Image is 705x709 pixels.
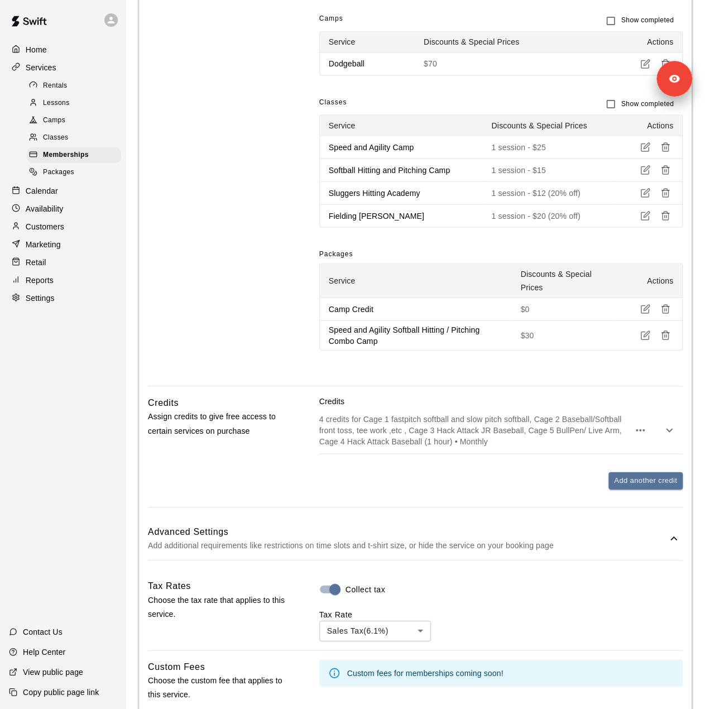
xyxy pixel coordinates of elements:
span: Rentals [43,80,68,92]
th: Actions [615,32,682,52]
span: Packages [43,167,74,178]
div: Classes [27,130,121,146]
span: Packages [319,245,353,263]
span: Show completed [621,98,674,109]
p: Choose the custom fee that applies to this service. [148,673,287,701]
th: Discounts & Special Prices [511,264,615,298]
a: Calendar [9,183,117,199]
p: 1 session - $20 (20% off) [491,210,606,221]
p: $0 [520,303,606,314]
a: Customers [9,218,117,235]
a: Camps [27,112,126,130]
p: Availability [26,203,64,214]
p: Customers [26,221,64,232]
span: Memberships [43,150,89,161]
div: Memberships [27,147,121,163]
div: Packages [27,165,121,180]
p: Retail [26,257,46,268]
p: Reports [26,275,54,286]
th: Service [320,264,512,298]
h6: Custom Fees [148,659,205,674]
p: 1 session - $12 (20% off) [491,187,606,198]
a: Home [9,41,117,58]
p: Credits [319,395,683,406]
p: 1 session - $15 [491,164,606,175]
p: View public page [23,667,83,678]
p: Help Center [23,646,65,658]
p: Sluggers Hitting Academy [329,187,474,198]
a: Packages [27,164,126,181]
a: Reports [9,272,117,289]
h6: Tax Rates [148,578,191,593]
p: Marketing [26,239,61,250]
a: Retail [9,254,117,271]
div: 4 credits for Cage 1 fastpitch softball and slow pitch softball, Cage 2 Baseball/Softball front t... [319,406,683,453]
a: Services [9,59,117,76]
div: Sales Tax ( 6.1 %) [319,620,431,641]
p: Assign credits to give free access to certain services on purchase [148,409,287,437]
p: Calendar [26,185,58,197]
h6: Credits [148,395,179,410]
p: Contact Us [23,626,63,638]
span: Classes [319,93,347,114]
th: Actions [615,264,682,298]
div: Lessons [27,95,121,111]
label: Tax Rate [319,610,353,619]
a: Memberships [27,147,126,164]
a: Settings [9,290,117,306]
span: Classes [43,132,68,143]
span: Lessons [43,98,70,109]
p: Settings [26,293,55,304]
button: Add another credit [608,472,683,489]
a: Marketing [9,236,117,253]
p: Fielding [PERSON_NAME] [329,210,474,221]
th: Service [320,32,415,52]
p: Copy public page link [23,687,99,698]
p: Softball Hitting and Pitching Camp [329,164,474,175]
a: Availability [9,200,117,217]
p: 4 credits for Cage 1 fastpitch softball and slow pitch softball, Cage 2 Baseball/Softball front t... [319,413,629,447]
p: Home [26,44,47,55]
p: Add additional requirements like restrictions on time slots and t-shirt size, or hide the service... [148,538,667,552]
p: Camp Credit [329,303,503,314]
h6: Advanced Settings [148,524,667,539]
a: Classes [27,130,126,147]
span: Show completed [621,15,674,26]
div: Advanced SettingsAdd additional requirements like restrictions on time slots and t-shirt size, or... [148,516,683,561]
span: Collect tax [346,583,386,595]
th: Discounts & Special Prices [415,32,615,52]
th: Service [320,115,483,136]
div: Camps [27,113,121,128]
p: $30 [520,329,606,341]
span: Camps [43,115,65,126]
th: Actions [615,115,682,136]
div: Custom fees for memberships coming soon! [347,663,503,683]
p: Speed and Agility Softball Hitting / Pitching Combo Camp [329,324,503,346]
p: $70 [424,58,606,69]
p: 1 session - $25 [491,141,606,152]
th: Discounts & Special Prices [482,115,615,136]
span: Camps [319,10,343,31]
a: Rentals [27,77,126,94]
div: Rentals [27,78,121,94]
p: Services [26,62,56,73]
p: Dodgeball [329,58,406,69]
a: Lessons [27,94,126,112]
p: Choose the tax rate that applies to this service. [148,593,287,621]
p: Speed and Agility Camp [329,141,474,152]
